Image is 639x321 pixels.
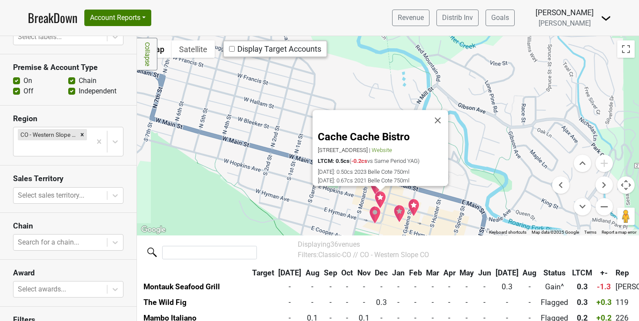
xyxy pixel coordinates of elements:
td: - [476,295,493,310]
td: 0.3 [493,279,521,295]
td: - [407,295,424,310]
td: - [276,295,304,310]
td: - [339,279,355,295]
span: [STREET_ADDRESS] [318,147,368,153]
div: Ellina [393,205,406,223]
th: Jul: activate to sort column ascending [493,265,521,281]
button: Move up [574,155,591,172]
button: Map camera controls [617,176,635,194]
th: Jan: activate to sort column ascending [390,265,407,281]
td: - [322,295,339,310]
td: +0.3 [594,295,614,310]
th: Aug: activate to sort column ascending [520,265,539,281]
div: [PERSON_NAME] [536,7,594,18]
span: [PERSON_NAME] [539,19,591,27]
td: - [303,295,322,310]
div: ( vs Same Period YAG) [318,158,448,164]
label: Chain [79,76,97,86]
label: On [23,76,32,86]
td: - [458,295,476,310]
a: Terms [584,230,596,235]
button: Account Reports [84,10,151,26]
label: Off [23,86,33,96]
button: Zoom out [596,198,613,215]
h3: Chain [13,222,123,231]
div: [DATE]: 0.67cs 2021 Belle Cote 750ml [318,177,448,184]
a: Collapse [137,38,157,70]
th: Status: activate to sort column ascending [539,265,570,281]
th: Target: activate to sort column ascending [250,265,276,281]
img: Dropdown Menu [601,13,611,23]
td: 0.3 [570,295,595,310]
label: Independent [79,86,116,96]
td: -1.3 [594,279,614,295]
th: Apr: activate to sort column ascending [441,265,458,281]
button: Zoom in [596,155,613,172]
a: Goals [486,10,515,26]
a: Open this area in Google Maps (opens a new window) [139,224,168,235]
button: Move down [574,198,591,215]
td: - [424,279,441,295]
h3: Award [13,268,123,278]
th: Feb: activate to sort column ascending [407,265,424,281]
td: - [303,279,322,295]
div: Display Target Accounts [229,44,321,54]
h3: Region [13,114,123,123]
th: Mar: activate to sort column ascending [424,265,441,281]
td: - [390,279,407,295]
span: Website [372,147,392,153]
button: Show satellite imagery [172,40,215,58]
th: Nov: activate to sort column ascending [355,265,373,281]
td: Gain^ [539,279,570,295]
a: Distrib Inv [436,10,479,26]
td: - [322,279,339,295]
button: Close [427,110,448,131]
div: Remove CO - Western Slope CO [77,129,87,140]
td: - [276,279,304,295]
th: Oct: activate to sort column ascending [339,265,355,281]
a: Report a map error [602,230,636,235]
button: Move left [552,176,569,194]
td: - [355,279,373,295]
span: Classic-CO // CO - Western Slope CO [318,251,429,259]
td: - [476,279,493,295]
td: - [373,279,390,295]
td: 0.3 [570,279,595,295]
img: Google [139,224,168,235]
th: May: activate to sort column ascending [458,265,476,281]
td: - [441,279,458,295]
a: The Wild Fig [143,298,186,307]
td: - [339,295,355,310]
span: Map data ©2025 Google [532,230,579,235]
div: Cache Cache Bistro [374,191,386,209]
th: Jul: activate to sort column ascending [276,265,304,281]
td: - [424,295,441,310]
td: - [493,295,521,310]
div: Catch Steak Aspen [408,199,420,217]
div: The Wild Fig [369,206,381,224]
button: Toggle fullscreen view [617,40,635,58]
th: +-: activate to sort column ascending [594,265,614,281]
td: - [407,279,424,295]
h3: Premise & Account Type [13,63,123,72]
th: LTCM: activate to sort column ascending [570,265,595,281]
div: Steakhouse No. 316 [370,178,382,196]
h3: Sales Territory [13,174,123,183]
td: - [355,295,373,310]
td: - [520,295,539,310]
td: - [390,295,407,310]
button: Keyboard shortcuts [489,229,526,235]
td: - [458,279,476,295]
span: | [369,147,370,153]
div: CO - Western Slope CO [18,129,77,140]
button: Drag Pegman onto the map to open Street View [617,208,635,225]
a: Montauk Seafood Grill [143,282,220,291]
th: Aug: activate to sort column ascending [303,265,322,281]
button: Move right [596,176,613,194]
th: Dec: activate to sort column ascending [373,265,390,281]
th: &nbsp;: activate to sort column ascending [141,265,250,281]
td: Flagged [539,295,570,310]
td: 0.3 [373,295,390,310]
span: LTCM: 0.5cs [318,158,349,164]
a: [STREET_ADDRESS] [318,147,369,153]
